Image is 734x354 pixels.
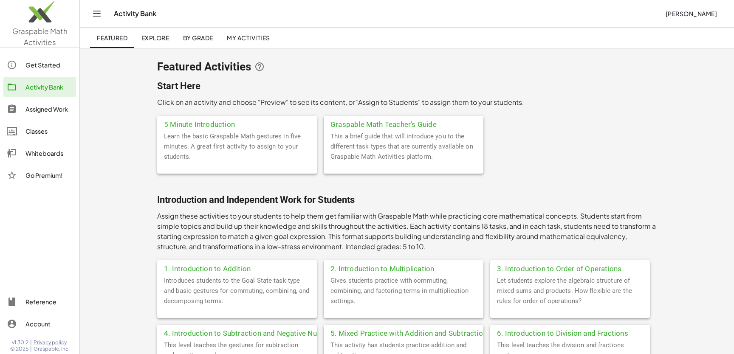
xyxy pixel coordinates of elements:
span: | [30,339,32,346]
span: | [30,346,32,352]
button: Toggle navigation [90,7,104,20]
p: Click on an activity and choose "Preview" to see its content, or "Assign to Students" to assign t... [157,97,657,107]
a: Privacy policy [34,339,70,346]
span: © 2025 [10,346,28,352]
h2: Introduction and Independent Work for Students [157,194,657,206]
div: Graspable Math Teacher's Guide [324,116,483,131]
div: Go Premium! [25,170,73,180]
div: 5 Minute Introduction [157,116,317,131]
div: Let students explore the algebraic structure of mixed sums and products. How flexible are the rul... [490,275,650,318]
button: [PERSON_NAME] [658,6,724,21]
span: Graspable Math Activities [12,26,68,47]
a: Assigned Work [3,99,76,119]
span: My Activities [227,34,270,42]
div: 3. Introduction to Order of Operations [490,260,650,275]
div: Introduces students to the Goal State task type and basic gestures for commuting, combining, and ... [157,275,317,318]
a: Classes [3,121,76,141]
div: Account [25,319,73,329]
a: Activity Bank [3,77,76,97]
div: 6. Introduction to Division and Fractions [490,325,650,340]
p: Assign these activities to your students to help them get familiar with Graspable Math while prac... [157,211,657,252]
a: Whiteboards [3,143,76,163]
div: 2. Introduction to Multiplication [324,260,483,275]
div: 1. Introduction to Addition [157,260,317,275]
h2: Start Here [157,80,657,92]
span: Graspable, Inc. [34,346,70,352]
div: Gives students practice with commuting, combining, and factoring terms in multiplication settings. [324,275,483,318]
span: Featured Activities [157,61,251,73]
span: By Grade [183,34,213,42]
div: Assigned Work [25,104,73,114]
div: 4. Introduction to Subtraction and Negative Numbers [157,325,317,340]
div: Activity Bank [25,82,73,92]
span: Featured [97,34,127,42]
div: Reference [25,297,73,307]
span: [PERSON_NAME] [665,10,717,17]
div: Get Started [25,60,73,70]
div: This a brief guide that will introduce you to the different task types that are currently availab... [324,131,483,174]
div: Whiteboards [25,148,73,158]
a: Get Started [3,55,76,75]
a: Reference [3,292,76,312]
span: v1.30.2 [12,339,28,346]
a: Account [3,314,76,334]
div: Learn the basic Graspable Math gestures in five minutes. A great first activity to assign to your... [157,131,317,174]
span: Explore [141,34,169,42]
div: 5. Mixed Practice with Addition and Subtraction [324,325,483,340]
div: Classes [25,126,73,136]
